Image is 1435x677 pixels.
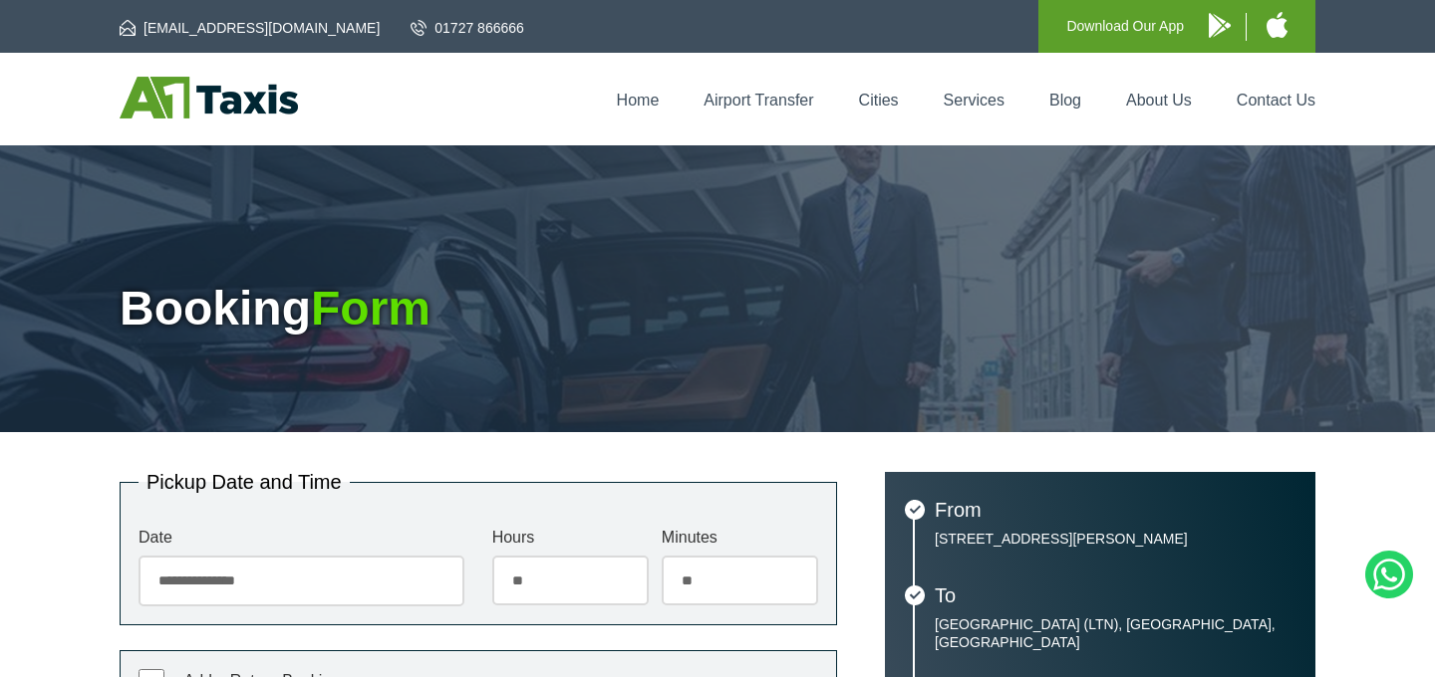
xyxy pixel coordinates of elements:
a: [EMAIL_ADDRESS][DOMAIN_NAME] [120,18,380,38]
a: Blog [1049,92,1081,109]
a: Home [617,92,660,109]
label: Hours [492,530,649,546]
a: About Us [1126,92,1192,109]
img: A1 Taxis iPhone App [1267,12,1288,38]
label: Minutes [662,530,818,546]
a: 01727 866666 [411,18,524,38]
span: Form [311,282,430,335]
p: Download Our App [1066,14,1184,39]
a: Contact Us [1237,92,1315,109]
a: Services [944,92,1004,109]
a: Cities [859,92,899,109]
p: [GEOGRAPHIC_DATA] (LTN), [GEOGRAPHIC_DATA], [GEOGRAPHIC_DATA] [935,615,1295,651]
a: Airport Transfer [704,92,813,109]
h3: To [935,585,1295,605]
img: A1 Taxis Android App [1209,13,1231,38]
img: A1 Taxis St Albans LTD [120,77,298,118]
h1: Booking [120,285,1315,333]
h3: From [935,500,1295,520]
label: Date [139,530,464,546]
iframe: chat widget [1162,633,1425,677]
p: [STREET_ADDRESS][PERSON_NAME] [935,530,1295,548]
legend: Pickup Date and Time [139,472,350,492]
